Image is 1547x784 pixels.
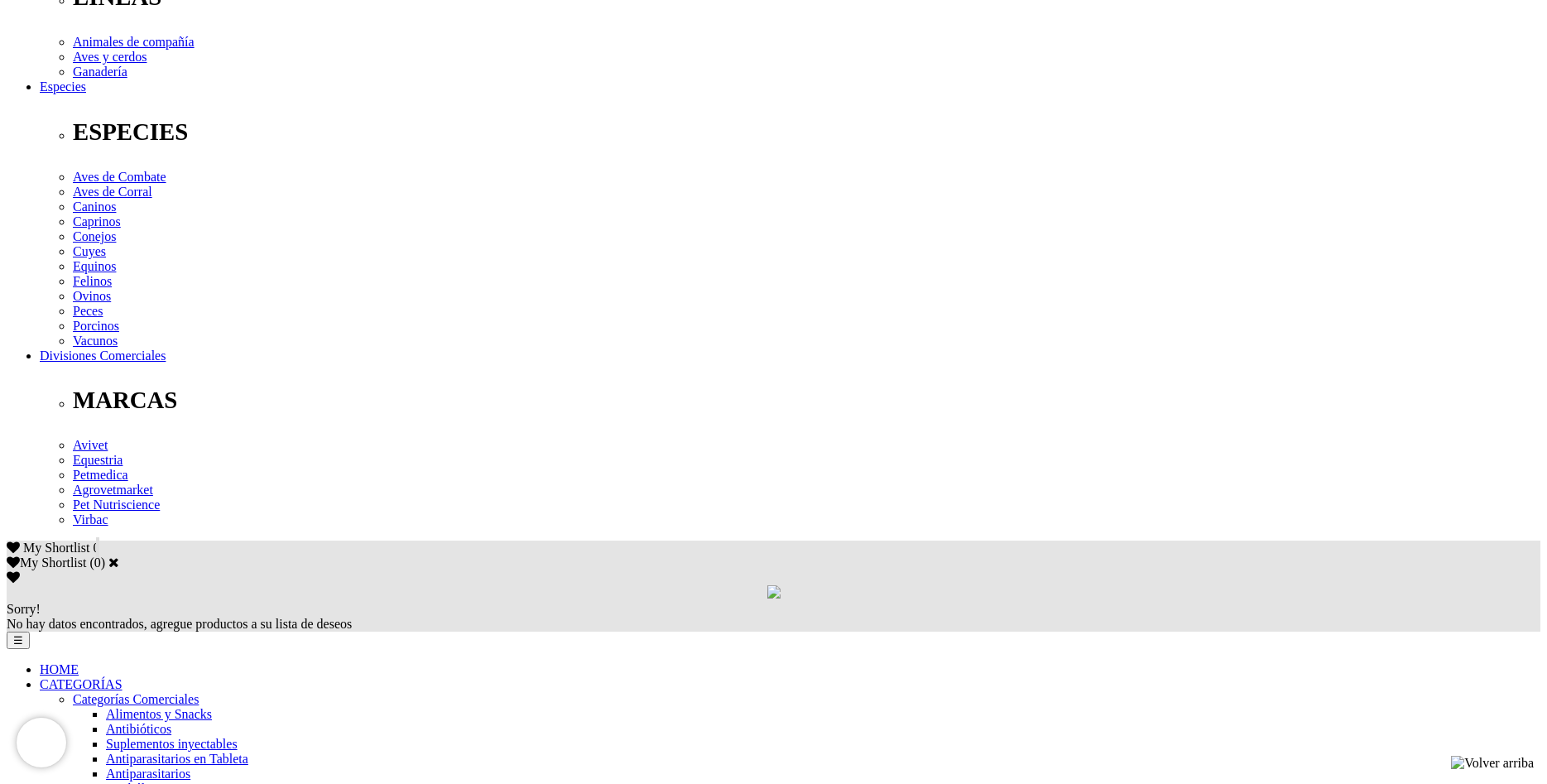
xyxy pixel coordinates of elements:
label: 0 [94,556,101,570]
span: ( ) [89,556,105,570]
a: Equinos [73,259,116,273]
a: Caninos [73,200,116,214]
a: Aves de Corral [73,185,152,199]
a: Ovinos [73,289,111,303]
a: Virbac [73,512,108,527]
a: Pet Nutriscience [73,498,160,512]
p: ESPECIES [73,118,1540,146]
button: ☰ [7,632,30,649]
a: Peces [73,304,103,318]
a: Cerrar [108,556,119,569]
a: Alimentos y Snacks [106,707,212,721]
a: Caprinos [73,214,121,228]
label: My Shortlist [7,556,86,570]
p: MARCAS [73,387,1540,414]
a: Antibióticos [106,722,171,736]
a: Antiparasitarios en Tableta [106,752,248,766]
a: Ganadería [73,65,127,79]
a: Divisiones Comerciales [40,349,166,363]
a: CATEGORÍAS [40,677,123,691]
span: 0 [93,541,99,555]
a: Especies [40,79,86,94]
a: Categorías Comerciales [73,692,199,706]
a: Porcinos [73,319,119,333]
div: No hay datos encontrados, agregue productos a su lista de deseos [7,602,1540,632]
a: Antiparasitarios [106,767,190,781]
a: Animales de compañía [73,35,195,49]
a: Equestria [73,453,123,467]
a: Suplementos inyectables [106,737,238,751]
a: Agrovetmarket [73,483,153,497]
iframe: Brevo live chat [17,718,66,767]
a: Petmedica [73,468,128,482]
span: Sorry! [7,602,41,616]
a: Cuyes [73,244,106,258]
a: Aves de Combate [73,170,166,184]
a: Conejos [73,229,116,243]
a: Vacunos [73,334,118,348]
a: Avivet [73,438,108,452]
a: Felinos [73,274,112,288]
span: My Shortlist [23,541,89,555]
a: HOME [40,662,79,676]
img: Volver arriba [1451,756,1534,771]
img: loading.gif [767,585,781,599]
a: Aves y cerdos [73,50,147,64]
